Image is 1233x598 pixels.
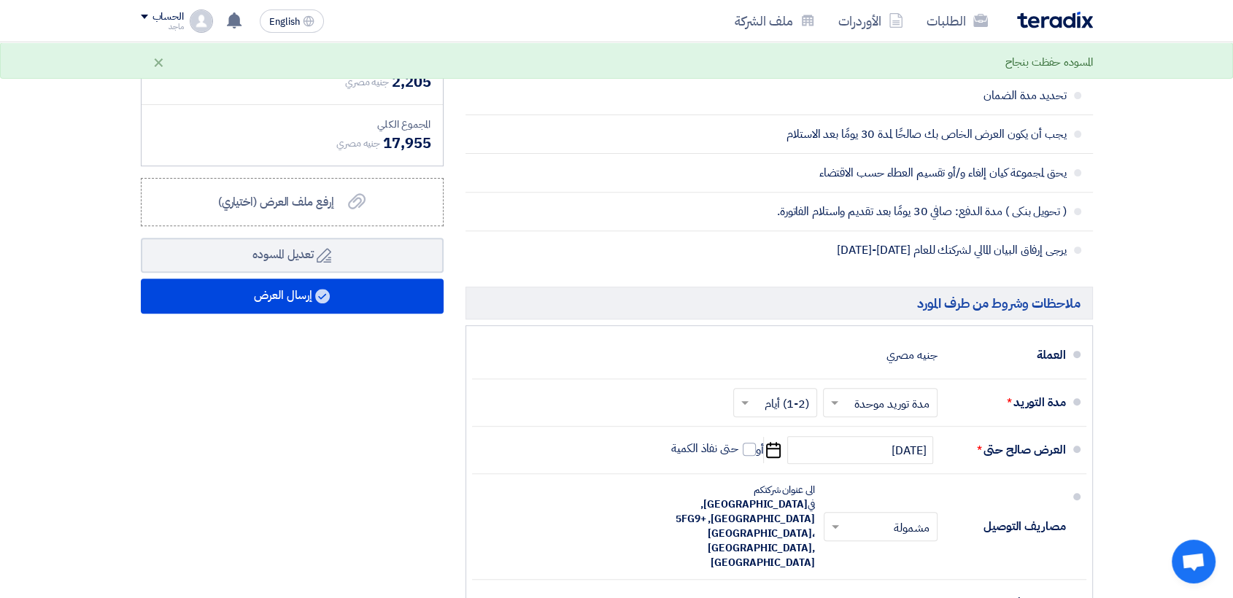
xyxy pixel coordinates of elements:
[949,385,1066,420] div: مدة التوريد
[383,132,430,154] span: 17,955
[336,136,380,151] span: جنيه مصري
[676,497,815,570] span: [GEOGRAPHIC_DATA], [GEOGRAPHIC_DATA], 5FG9+[GEOGRAPHIC_DATA]، [GEOGRAPHIC_DATA], [GEOGRAPHIC_DATA]
[465,287,1093,319] h5: ملاحظات وشروط من طرف المورد
[756,443,764,457] span: أو
[1017,12,1093,28] img: Teradix logo
[1172,540,1215,583] a: Open chat
[949,432,1066,467] div: العرض صالح حتى
[587,204,1067,219] span: ( تحويل بنكى ) مدة الدفع: صافي 30 يومًا بعد تقديم واستلام الفاتورة.
[723,4,827,38] a: ملف الشركة
[190,9,213,33] img: profile_test.png
[152,53,165,71] div: ×
[587,127,1067,141] span: يجب أن يكون العرض الخاص بك صالحًا لمدة 30 يومًا بعد الاستلام
[671,441,756,456] label: حتى نفاذ الكمية
[827,4,915,38] a: الأوردرات
[949,509,1066,544] div: مصاريف التوصيل
[260,9,324,33] button: English
[392,71,431,93] span: 2,205
[787,436,933,464] input: سنة-شهر-يوم
[587,243,1067,257] span: يرجى إرفاق البيان المالي لشركتك للعام [DATE]-[DATE]
[345,74,389,90] span: جنيه مصري
[141,23,184,31] div: ماجد
[218,193,334,211] span: إرفع ملف العرض (اختياري)
[949,338,1066,373] div: العملة
[152,11,184,23] div: الحساب
[587,166,1067,180] span: يحق لمجموعة كيان إلغاء و/أو تقسيم العطاء حسب الاقتضاء
[141,238,444,273] button: تعديل المسوده
[915,4,1000,38] a: الطلبات
[269,17,300,27] span: English
[141,279,444,314] button: إرسال العرض
[587,88,1067,103] span: تحديد مدة الضمان
[886,341,937,369] div: جنيه مصري
[654,483,815,570] div: الى عنوان شركتكم في
[153,117,431,132] div: المجموع الكلي
[1005,54,1092,71] div: المسوده حفظت بنجاح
